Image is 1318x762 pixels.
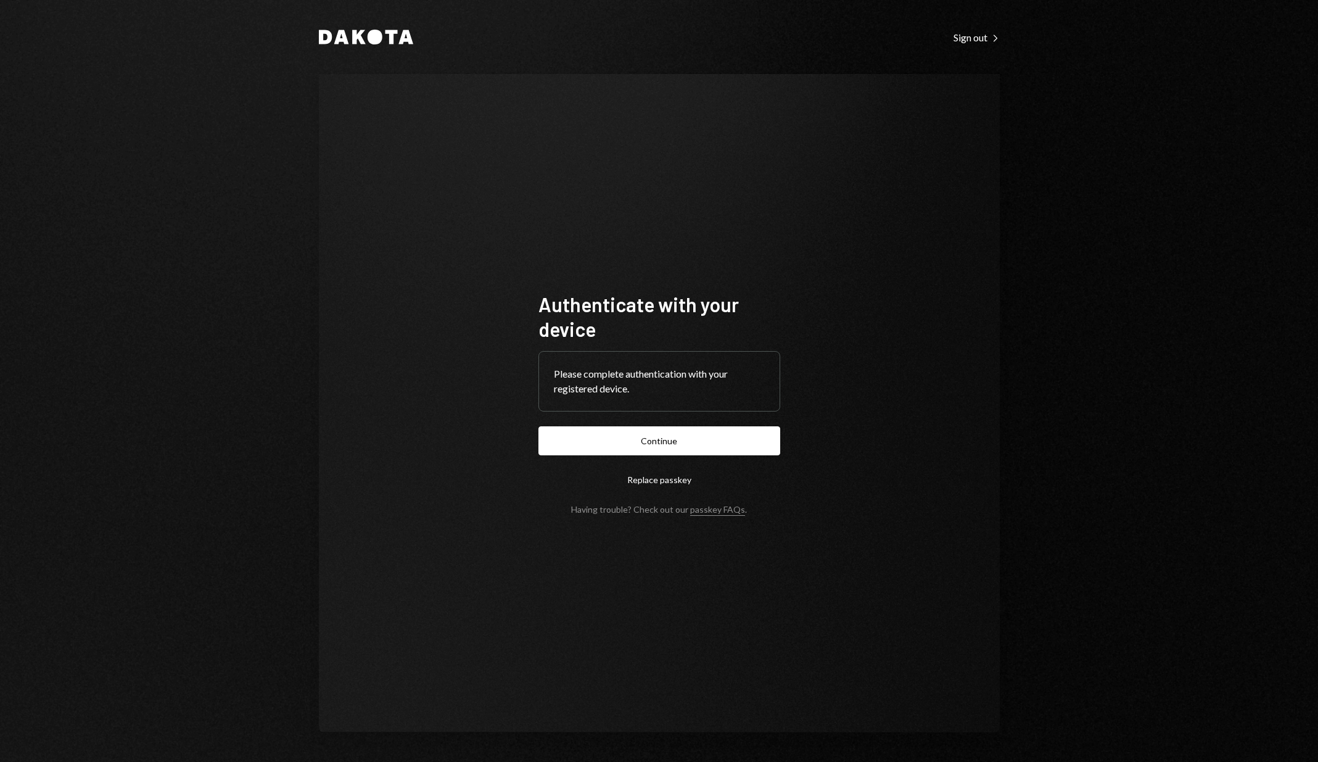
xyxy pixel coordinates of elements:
a: Sign out [953,30,1000,44]
h1: Authenticate with your device [538,292,780,341]
button: Replace passkey [538,465,780,494]
div: Sign out [953,31,1000,44]
button: Continue [538,426,780,455]
div: Please complete authentication with your registered device. [554,367,765,396]
a: passkey FAQs [690,504,745,516]
div: Having trouble? Check out our . [571,504,747,515]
